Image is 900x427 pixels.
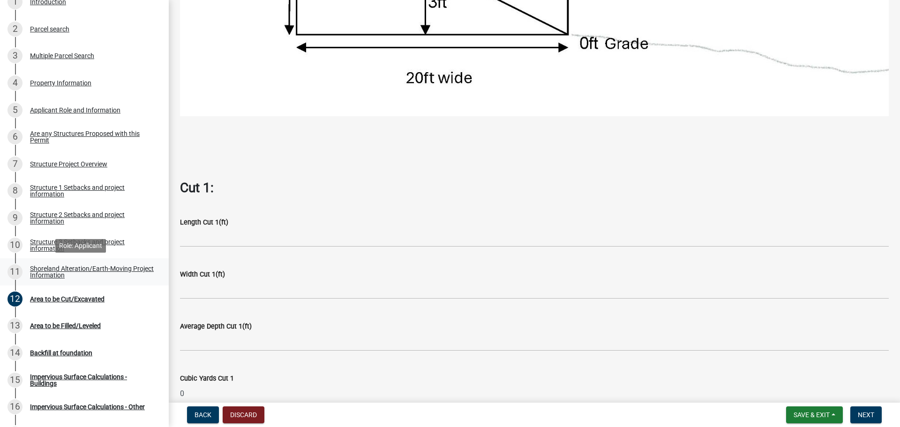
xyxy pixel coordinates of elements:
label: Width Cut 1(ft) [180,271,225,278]
button: Back [187,406,219,423]
div: Area to be Filled/Leveled [30,322,101,329]
div: 16 [7,399,22,414]
strong: Cut 1: [180,180,214,195]
div: 3 [7,48,22,63]
div: 14 [7,345,22,360]
button: Next [850,406,882,423]
div: 12 [7,292,22,307]
label: Average Depth Cut 1(ft) [180,323,252,330]
span: Back [195,411,211,419]
div: Structure 3 Setbacks and project information [30,239,154,252]
button: Discard [223,406,264,423]
div: 4 [7,75,22,90]
div: Role: Applicant [55,239,106,253]
div: 6 [7,129,22,144]
div: Structure 1 Setbacks and project information [30,184,154,197]
div: Multiple Parcel Search [30,52,94,59]
div: 7 [7,157,22,172]
div: Parcel search [30,26,69,32]
div: 13 [7,318,22,333]
div: Backfill at foundation [30,350,92,356]
label: Cubic Yards Cut 1 [180,375,234,382]
span: Next [858,411,874,419]
label: Length Cut 1(ft) [180,219,228,226]
div: Area to be Cut/Excavated [30,296,105,302]
button: Save & Exit [786,406,843,423]
div: 2 [7,22,22,37]
div: Property Information [30,80,91,86]
div: Shoreland Alteration/Earth-Moving Project Information [30,265,154,278]
div: 11 [7,264,22,279]
div: 5 [7,103,22,118]
span: Save & Exit [794,411,830,419]
div: 8 [7,183,22,198]
div: Are any Structures Proposed with this Permit [30,130,154,143]
div: Structure Project Overview [30,161,107,167]
div: Structure 2 Setbacks and project information [30,211,154,225]
div: Impervious Surface Calculations - Buildings [30,374,154,387]
div: 15 [7,373,22,388]
div: Applicant Role and Information [30,107,120,113]
div: 9 [7,210,22,225]
div: 10 [7,238,22,253]
div: Impervious Surface Calculations - Other [30,404,145,410]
